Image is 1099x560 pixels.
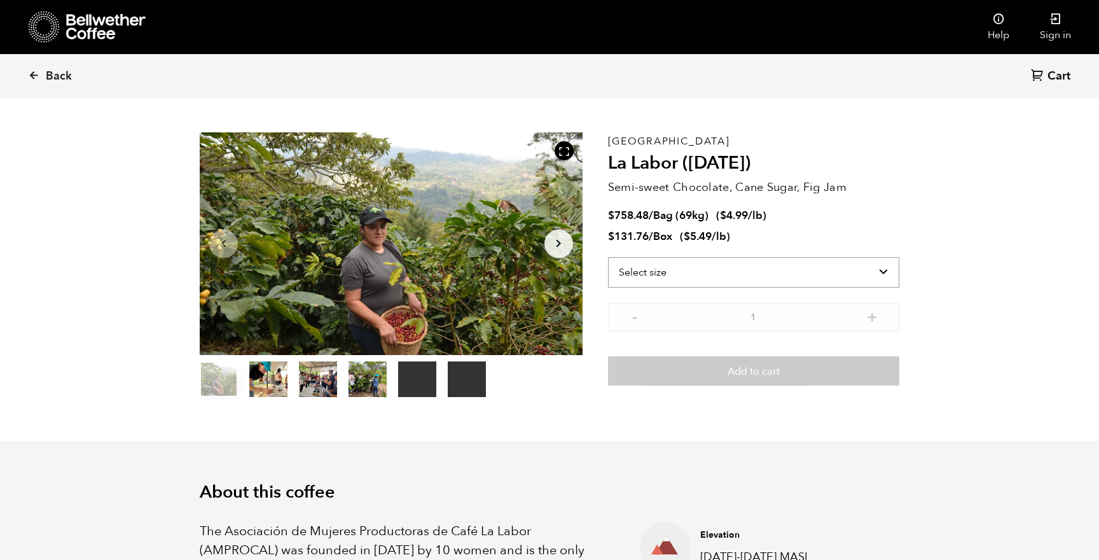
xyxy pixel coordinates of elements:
span: Box [653,229,672,244]
span: /lb [748,208,763,223]
span: ( ) [716,208,766,223]
span: $ [684,229,690,244]
span: / [649,229,653,244]
button: Add to cart [608,356,899,386]
video: Your browser does not support the video tag. [398,361,436,397]
span: Cart [1047,69,1070,84]
bdi: 131.76 [608,229,649,244]
span: ( ) [680,229,730,244]
span: Back [46,69,72,84]
a: Cart [1031,68,1074,85]
h2: About this coffee [200,482,899,503]
h4: Elevation [700,529,880,542]
bdi: 5.49 [684,229,712,244]
span: /lb [712,229,726,244]
span: / [649,208,653,223]
bdi: 758.48 [608,208,649,223]
h2: La Labor ([DATE]) [608,153,899,174]
span: $ [608,229,614,244]
button: + [864,309,880,322]
button: - [627,309,643,322]
bdi: 4.99 [720,208,748,223]
span: $ [720,208,726,223]
p: Semi-sweet Chocolate, Cane Sugar, Fig Jam [608,179,899,196]
span: $ [608,208,614,223]
video: Your browser does not support the video tag. [448,361,486,397]
span: Bag (69kg) [653,208,708,223]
